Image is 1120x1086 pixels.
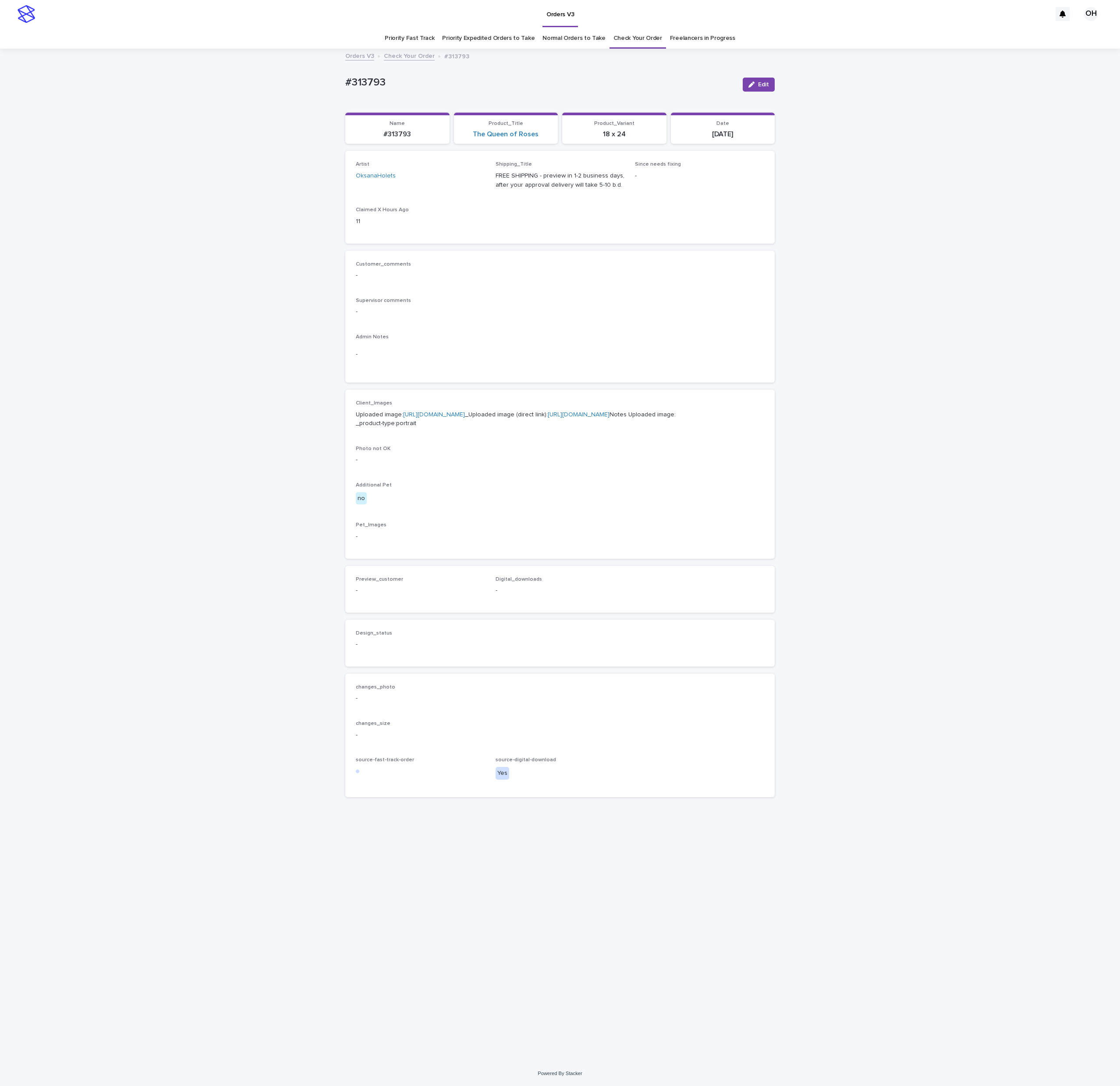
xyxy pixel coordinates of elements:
span: Artist [356,162,369,167]
a: OksanaHolets [356,171,396,181]
p: [DATE] [676,130,770,138]
span: Product_Title [489,121,523,126]
span: Product_Variant [594,121,634,126]
span: Additional Pet [356,483,392,488]
span: Since needs fixing [635,162,681,167]
p: - [356,586,485,595]
span: Photo not OK [356,446,390,451]
span: Claimed X Hours Ago [356,207,409,213]
span: Digital_downloads [496,577,542,582]
div: no [356,492,367,505]
span: Pet_Images [356,522,386,528]
img: stacker-logo-s-only.png [18,5,35,23]
a: Freelancers in Progress [670,28,735,49]
a: Powered By Stacker [538,1071,582,1076]
p: #313793 [345,76,736,89]
span: Admin Notes [356,334,389,340]
a: Priority Expedited Orders to Take [442,28,535,49]
span: Supervisor comments [356,298,411,303]
span: Design_status [356,631,392,636]
p: #313793 [351,130,444,138]
span: Edit [758,82,769,88]
span: source-fast-track-order [356,757,414,763]
span: changes_photo [356,685,395,690]
p: - [356,731,764,740]
span: Shipping_Title [496,162,532,167]
p: - [356,532,764,541]
p: - [356,350,764,359]
span: Name [390,121,405,126]
a: [URL][DOMAIN_NAME] [403,412,465,418]
a: Check Your Order [384,50,435,60]
p: 11 [356,217,485,226]
a: Normal Orders to Take [542,28,606,49]
a: The Queen of Roses [473,130,539,138]
p: Uploaded image: _Uploaded image (direct link): Notes Uploaded image: _product-type:portrait [356,410,764,429]
a: Orders V3 [345,50,374,60]
span: Date [716,121,729,126]
p: - [356,694,764,703]
p: - [496,586,625,595]
div: OH [1084,7,1098,21]
p: 18 x 24 [567,130,661,138]
p: #313793 [444,51,469,60]
span: source-digital-download [496,757,556,763]
span: changes_size [356,721,390,726]
p: - [635,171,764,181]
button: Edit [743,78,775,92]
p: - [356,271,764,280]
span: Client_Images [356,401,392,406]
a: Priority Fast Track [385,28,434,49]
p: - [356,455,764,465]
p: - [356,307,764,316]
div: Yes [496,767,509,780]
p: FREE SHIPPING - preview in 1-2 business days, after your approval delivery will take 5-10 b.d. [496,171,625,190]
a: Check Your Order [613,28,662,49]
span: Customer_comments [356,262,411,267]
a: [URL][DOMAIN_NAME] [548,412,610,418]
span: Preview_customer [356,577,403,582]
p: - [356,640,485,649]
